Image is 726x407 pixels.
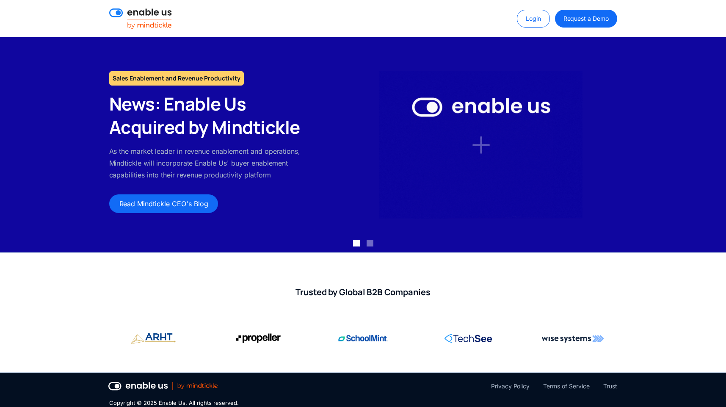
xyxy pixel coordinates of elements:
[444,330,492,347] img: RingCentral corporate logo
[109,71,244,86] h1: Sales Enablement and Revenue Productivity
[367,240,373,246] div: Show slide 2 of 2
[131,330,176,347] img: Propeller Aero corporate logo
[353,240,360,246] div: Show slide 1 of 2
[236,330,281,347] img: Propeller Aero corporate logo
[491,381,530,391] a: Privacy Policy
[109,92,311,138] h2: News: Enable Us Acquired by Mindtickle
[517,10,550,28] a: Login
[555,10,617,28] a: Request a Demo
[692,37,726,252] div: next slide
[542,330,604,347] img: Wise Systems corporate logo
[109,287,617,298] h2: Trusted by Global B2B Companies
[603,381,617,391] a: Trust
[543,381,589,391] a: Terms of Service
[109,145,311,181] p: As the market leader in revenue enablement and operations, Mindtickle will incorporate Enable Us'...
[109,194,218,213] a: Read Mindtickle CEO's Blog
[379,71,582,219] img: Enable Us by Mindtickle
[338,330,388,347] img: SchoolMint corporate logo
